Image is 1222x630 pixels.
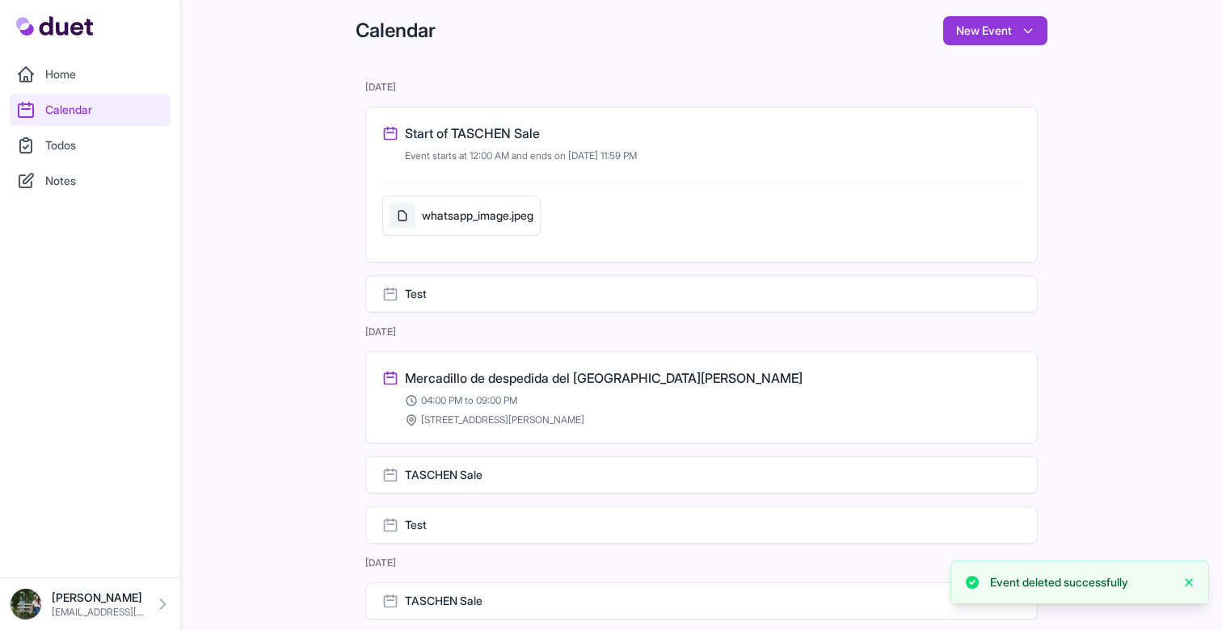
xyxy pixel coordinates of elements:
[10,58,171,90] a: Home
[365,556,1038,569] h2: [DATE]
[405,286,427,302] h3: Test
[990,574,1128,590] p: Event deleted successfully
[365,325,1038,338] h2: [DATE]
[10,165,171,197] a: Notes
[365,456,1038,493] a: TASCHEN Sale
[943,16,1047,45] button: New Event
[10,129,171,162] a: Todos
[10,588,42,620] img: DSC08576_Original.jpeg
[421,414,584,426] span: [STREET_ADDRESS][PERSON_NAME]
[405,467,482,483] h3: TASCHEN Sale
[421,394,517,407] span: 04:00 PM to 09:00 PM
[382,124,1021,162] a: Start of TASCHEN Sale Event starts at 12:00 AM and ends on [DATE] 11:59 PM
[365,582,1038,619] a: TASCHEN Sale
[365,506,1038,544] a: Test
[10,588,171,620] a: [PERSON_NAME] [EMAIL_ADDRESS][DOMAIN_NAME]
[52,606,145,619] p: [EMAIL_ADDRESS][DOMAIN_NAME]
[405,368,803,388] h3: Mercadillo de despedida del [GEOGRAPHIC_DATA][PERSON_NAME]
[405,124,540,143] h3: Start of TASCHEN Sale
[405,593,482,609] h3: TASCHEN Sale
[405,149,1021,162] div: Event starts at 12:00 AM and ends on [DATE] 11:59 PM
[365,81,1038,94] h2: [DATE]
[356,18,436,44] h1: Calendar
[405,517,427,533] h3: Test
[422,208,533,224] h5: whatsapp_image.jpeg
[365,275,1038,313] a: Test
[10,94,171,126] a: Calendar
[382,195,541,246] a: whatsapp_image.jpeg
[382,368,1021,426] a: Mercadillo de despedida del [GEOGRAPHIC_DATA][PERSON_NAME] 04:00 PM to 09:00 PM [STREET_ADDRESS][...
[52,590,145,606] p: [PERSON_NAME]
